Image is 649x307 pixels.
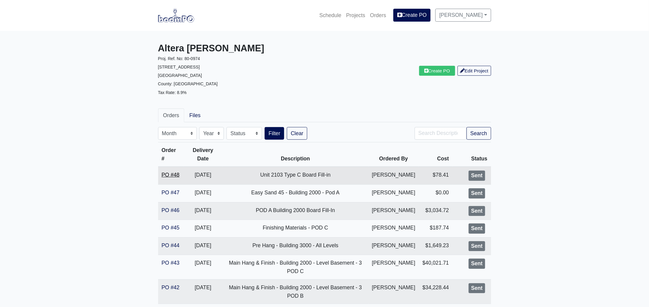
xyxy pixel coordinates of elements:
[265,127,284,140] button: Filter
[158,81,218,86] small: County: [GEOGRAPHIC_DATA]
[162,260,180,266] a: PO #43
[183,220,222,238] td: [DATE]
[223,255,368,279] td: Main Hang & Finish - Building 2000 - Level Basement - 3 POD C
[469,223,485,234] div: Sent
[183,255,222,279] td: [DATE]
[223,220,368,238] td: Finishing Materials - POD C
[452,142,491,167] th: Status
[469,283,485,293] div: Sent
[469,259,485,269] div: Sent
[435,9,491,21] a: [PERSON_NAME]
[419,279,452,304] td: $34,228.44
[419,237,452,255] td: $1,649.23
[158,73,202,78] small: [GEOGRAPHIC_DATA]
[368,220,419,238] td: [PERSON_NAME]
[158,142,184,167] th: Order #
[419,167,452,184] td: $78.41
[368,202,419,220] td: [PERSON_NAME]
[183,202,222,220] td: [DATE]
[184,108,206,122] a: Files
[223,237,368,255] td: Pre Hang - Building 3000 - All Levels
[368,279,419,304] td: [PERSON_NAME]
[162,207,180,213] a: PO #46
[183,167,222,184] td: [DATE]
[469,188,485,199] div: Sent
[158,43,320,54] h3: Altera [PERSON_NAME]
[183,184,222,202] td: [DATE]
[469,206,485,216] div: Sent
[317,9,344,22] a: Schedule
[368,237,419,255] td: [PERSON_NAME]
[419,220,452,238] td: $187.74
[458,66,491,76] a: Edit Project
[469,171,485,181] div: Sent
[183,279,222,304] td: [DATE]
[183,142,222,167] th: Delivery Date
[344,9,368,22] a: Projects
[393,9,431,21] a: Create PO
[158,65,200,69] small: [STREET_ADDRESS]
[415,127,467,140] input: Search
[469,241,485,251] div: Sent
[368,142,419,167] th: Ordered By
[419,255,452,279] td: $40,021.71
[162,190,180,196] a: PO #47
[419,202,452,220] td: $3,034.72
[183,237,222,255] td: [DATE]
[158,108,185,122] a: Orders
[368,184,419,202] td: [PERSON_NAME]
[368,167,419,184] td: [PERSON_NAME]
[162,284,180,290] a: PO #42
[162,172,180,178] a: PO #48
[467,127,491,140] button: Search
[162,225,180,231] a: PO #45
[419,184,452,202] td: $0.00
[419,66,455,76] a: Create PO
[368,9,389,22] a: Orders
[287,127,307,140] a: Clear
[158,56,200,61] small: Proj. Ref. No: 80-0974
[158,90,187,95] small: Tax Rate: 8.9%
[162,242,180,248] a: PO #44
[223,167,368,184] td: Unit 2103 Type C Board Fill-in
[223,202,368,220] td: POD A Building 2000 Board Fill-In
[223,184,368,202] td: Easy Sand 45 - Building 2000 - Pod A
[368,255,419,279] td: [PERSON_NAME]
[158,8,194,22] img: boomPO
[223,279,368,304] td: Main Hang & Finish - Building 2000 - Level Basement - 3 POD B
[223,142,368,167] th: Description
[419,142,452,167] th: Cost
